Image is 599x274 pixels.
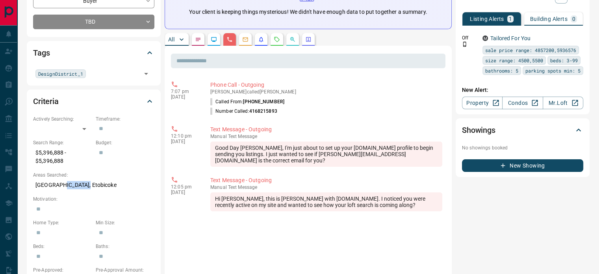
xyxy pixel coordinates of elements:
a: Mr.Loft [543,97,583,109]
p: Beds: [33,243,92,250]
p: Pre-Approved: [33,267,92,274]
span: bathrooms: 5 [485,67,518,75]
p: [DATE] [171,94,198,100]
p: Min Size: [96,219,154,226]
button: New Showing [462,159,583,172]
p: [PERSON_NAME] called [PERSON_NAME] [210,89,442,95]
p: Building Alerts [530,16,567,22]
p: Home Type: [33,219,92,226]
div: Hi [PERSON_NAME], this is [PERSON_NAME] with [DOMAIN_NAME]. I noticed you were recently active on... [210,192,442,211]
span: DesignDistrict_1 [38,70,83,78]
p: 0 [572,16,575,22]
svg: Listing Alerts [258,36,264,43]
h2: Showings [462,124,495,136]
span: parking spots min: 5 [525,67,580,75]
svg: Opportunities [289,36,296,43]
div: Good Day [PERSON_NAME], I'm just about to set up your [DOMAIN_NAME] profile to begin sending you ... [210,142,442,167]
svg: Lead Browsing Activity [211,36,217,43]
svg: Agent Actions [305,36,312,43]
h2: Criteria [33,95,59,108]
span: beds: 3-99 [550,56,578,64]
p: Text Message - Outgoing [210,176,442,185]
p: Your client is keeping things mysterious! We didn't have enough data to put together a summary. [189,8,427,16]
p: 7:07 pm [171,89,198,94]
p: All [168,37,174,42]
p: Text Message - Outgoing [210,125,442,134]
p: Text Message [210,134,442,139]
p: No showings booked [462,144,583,151]
a: Property [462,97,503,109]
svg: Calls [226,36,233,43]
svg: Requests [274,36,280,43]
p: Phone Call - Outgoing [210,81,442,89]
p: New Alert: [462,86,583,94]
p: [DATE] [171,190,198,195]
div: TBD [33,15,154,29]
div: Showings [462,121,583,140]
p: Timeframe: [96,116,154,123]
p: Text Message [210,185,442,190]
a: Tailored For You [490,35,530,41]
p: Called From: [210,98,284,105]
p: Number Called: [210,108,277,115]
div: Tags [33,43,154,62]
p: Listing Alerts [470,16,504,22]
svg: Push Notification Only [462,41,467,47]
p: Search Range: [33,139,92,146]
p: Baths: [96,243,154,250]
svg: Emails [242,36,249,43]
span: sale price range: 4857200,5936576 [485,46,576,54]
p: Motivation: [33,196,154,203]
span: manual [210,185,227,190]
p: Off [462,34,478,41]
p: [GEOGRAPHIC_DATA], Etobicoke [33,179,154,192]
p: Areas Searched: [33,171,154,179]
h2: Tags [33,47,50,59]
p: Actively Searching: [33,116,92,123]
a: Condos [502,97,543,109]
p: Pre-Approval Amount: [96,267,154,274]
button: Open [141,68,152,79]
p: 1 [509,16,512,22]
span: size range: 4500,5500 [485,56,543,64]
p: [DATE] [171,139,198,144]
span: 4168215893 [249,108,277,114]
div: mrloft.ca [482,35,488,41]
p: Budget: [96,139,154,146]
div: Criteria [33,92,154,111]
p: 12:05 pm [171,184,198,190]
p: 12:10 pm [171,133,198,139]
p: $5,396,888 - $5,396,888 [33,146,92,168]
span: [PHONE_NUMBER] [243,99,284,104]
svg: Notes [195,36,201,43]
span: manual [210,134,227,139]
